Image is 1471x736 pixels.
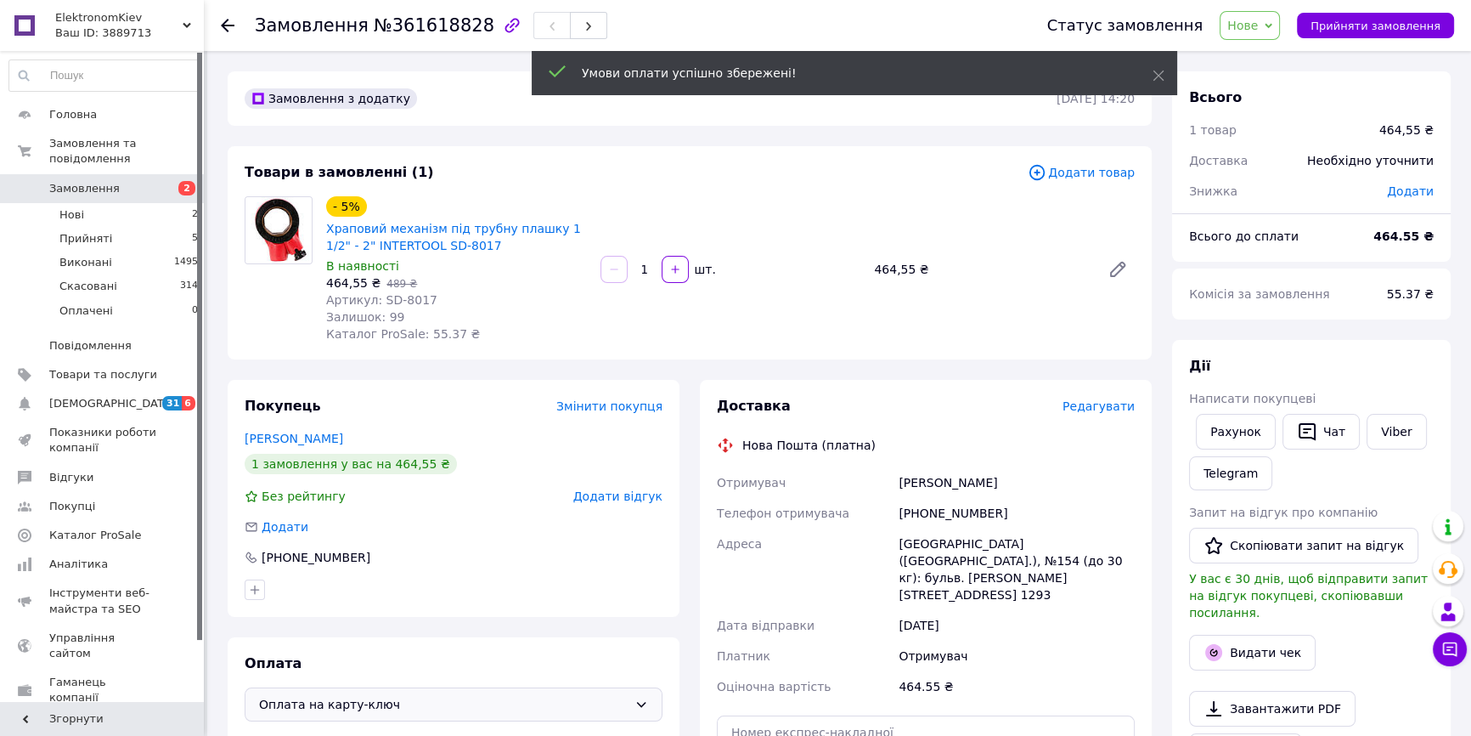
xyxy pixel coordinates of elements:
[192,231,198,246] span: 5
[556,399,662,413] span: Змінити покупця
[245,398,321,414] span: Покупець
[326,276,380,290] span: 464,55 ₴
[895,671,1138,702] div: 464.55 ₴
[262,490,346,503] span: Без рейтингу
[260,549,372,566] div: [PHONE_NUMBER]
[59,303,113,319] span: Оплачені
[1189,154,1248,167] span: Доставка
[895,641,1138,671] div: Отримувач
[1189,691,1355,727] a: Завантажити PDF
[1196,414,1276,450] button: Рахунок
[895,610,1138,641] div: [DATE]
[1189,184,1237,198] span: Знижка
[326,327,480,341] span: Каталог ProSale: 55.37 ₴
[192,303,198,319] span: 0
[717,537,762,551] span: Адреса
[895,529,1138,610] div: [GEOGRAPHIC_DATA] ([GEOGRAPHIC_DATA].), №154 (до 30 кг): бульв. [PERSON_NAME][STREET_ADDRESS] 1293
[717,476,786,490] span: Отримувач
[49,528,141,543] span: Каталог ProSale
[262,520,308,534] span: Додати
[245,655,302,671] span: Оплата
[1189,456,1272,490] a: Telegram
[895,467,1138,498] div: [PERSON_NAME]
[717,680,831,694] span: Оціночна вартість
[386,278,417,290] span: 489 ₴
[1433,632,1467,666] button: Чат з покупцем
[1189,572,1428,620] span: У вас є 30 днів, щоб відправити запит на відгук покупцеві, скопіювавши посилання.
[180,279,198,294] span: 314
[738,437,880,454] div: Нова Пошта (платна)
[1373,229,1434,243] b: 464.55 ₴
[49,181,120,196] span: Замовлення
[59,231,112,246] span: Прийняті
[1297,142,1444,179] div: Необхідно уточнити
[59,255,112,270] span: Виконані
[717,649,770,663] span: Платник
[326,196,367,217] div: - 5%
[1297,13,1454,38] button: Прийняти замовлення
[717,507,849,520] span: Телефон отримувача
[326,222,581,252] a: Храповий механізм під трубну плашку 1 1/2" - 2" INTERTOOL SD-8017
[1101,252,1135,286] a: Редагувати
[259,695,628,714] span: Оплата на карту-ключ
[1189,392,1316,405] span: Написати покупцеві
[49,631,157,661] span: Управління сайтом
[9,60,199,91] input: Пошук
[1189,635,1316,671] button: Видати чек
[1189,287,1330,301] span: Комісія за замовлення
[326,259,399,273] span: В наявності
[49,557,108,572] span: Аналітика
[49,136,204,167] span: Замовлення та повідомлення
[59,207,84,223] span: Нові
[49,586,157,616] span: Інструменти веб-майстра та SEO
[1189,123,1237,137] span: 1 товар
[1189,358,1210,374] span: Дії
[582,65,1110,82] div: Умови оплати успішно збережені!
[1387,184,1434,198] span: Додати
[192,207,198,223] span: 2
[895,498,1138,529] div: [PHONE_NUMBER]
[1227,19,1258,32] span: Нове
[162,396,182,410] span: 31
[245,432,343,445] a: [PERSON_NAME]
[1189,229,1299,243] span: Всього до сплати
[49,107,97,122] span: Головна
[1189,89,1242,105] span: Всього
[245,197,312,263] img: Храповий механізм під трубну плашку 1 1/2" - 2" INTERTOOL SD-8017
[49,338,132,354] span: Повідомлення
[1367,414,1426,450] a: Viber
[55,25,204,41] div: Ваш ID: 3889713
[245,454,457,474] div: 1 замовлення у вас на 464,55 ₴
[326,293,437,307] span: Артикул: SD-8017
[717,398,791,414] span: Доставка
[573,490,662,503] span: Додати відгук
[1379,122,1434,139] div: 464,55 ₴
[55,10,183,25] span: ElektronomKiev
[1047,17,1203,34] div: Статус замовлення
[49,367,157,382] span: Товари та послуги
[49,470,93,485] span: Відгуки
[867,258,1094,281] div: 464,55 ₴
[1028,163,1135,182] span: Додати товар
[1189,506,1378,519] span: Запит на відгук про компанію
[245,88,417,109] div: Замовлення з додатку
[1282,414,1360,450] button: Чат
[690,261,718,278] div: шт.
[182,396,195,410] span: 6
[221,17,234,34] div: Повернутися назад
[1062,399,1135,413] span: Редагувати
[49,499,95,514] span: Покупці
[49,675,157,705] span: Гаманець компанії
[1387,287,1434,301] span: 55.37 ₴
[1189,528,1418,563] button: Скопіювати запит на відгук
[374,15,494,36] span: №361618828
[255,15,369,36] span: Замовлення
[717,619,814,632] span: Дата відправки
[174,255,198,270] span: 1495
[245,164,434,180] span: Товари в замовленні (1)
[49,396,175,411] span: [DEMOGRAPHIC_DATA]
[49,425,157,456] span: Показники роботи компанії
[326,310,404,324] span: Залишок: 99
[59,279,117,294] span: Скасовані
[178,181,195,195] span: 2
